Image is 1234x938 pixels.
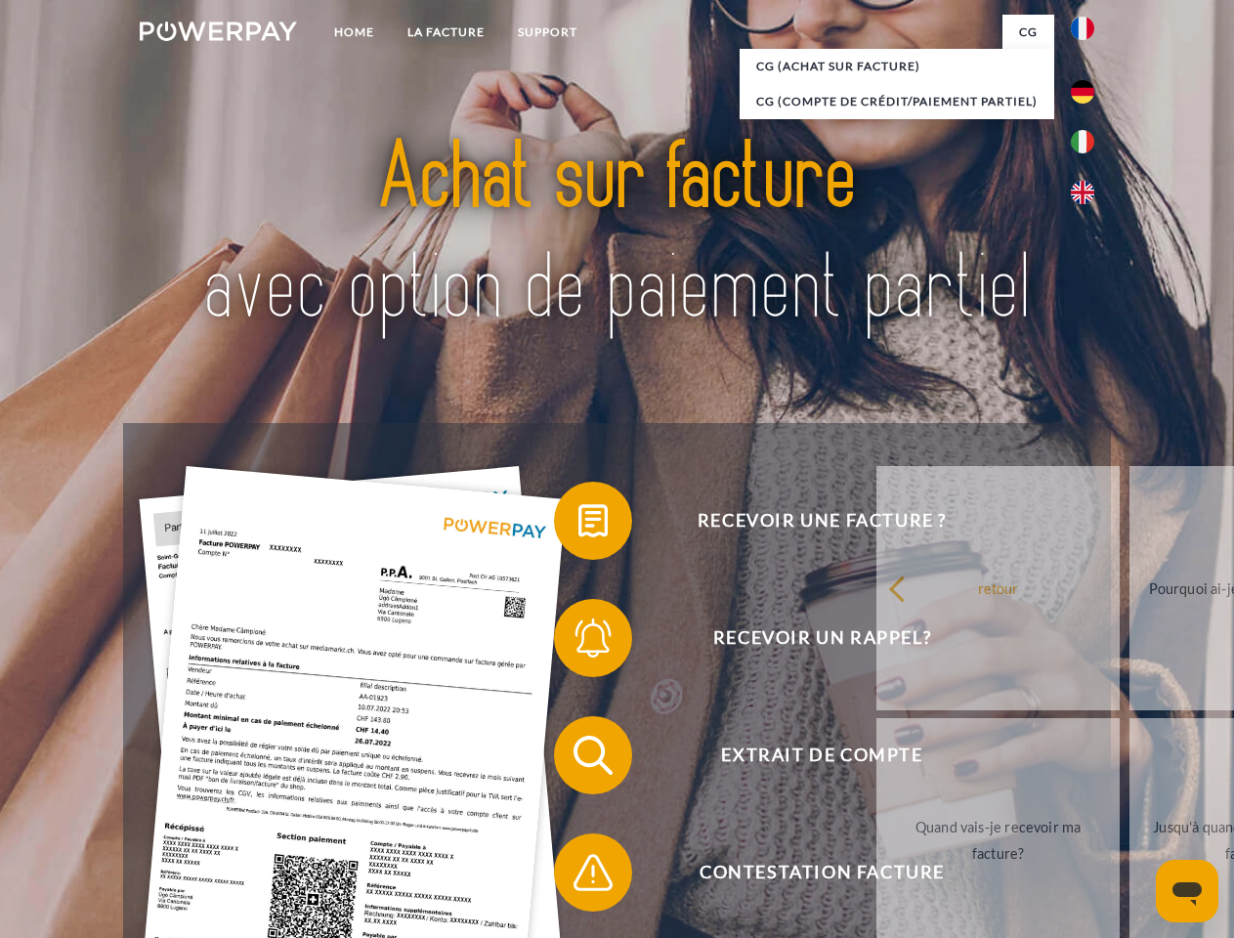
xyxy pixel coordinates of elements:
span: Recevoir une facture ? [582,482,1061,560]
img: it [1071,130,1094,153]
iframe: Bouton de lancement de la fenêtre de messagerie [1156,860,1218,922]
button: Recevoir un rappel? [554,599,1062,677]
button: Contestation Facture [554,833,1062,912]
a: CG (Compte de crédit/paiement partiel) [740,84,1054,119]
a: Support [501,15,594,50]
a: CG [1002,15,1054,50]
button: Extrait de compte [554,716,1062,794]
span: Extrait de compte [582,716,1061,794]
img: logo-powerpay-white.svg [140,21,297,41]
img: qb_bell.svg [569,614,617,662]
div: retour [888,575,1108,601]
img: qb_bill.svg [569,496,617,545]
a: CG (achat sur facture) [740,49,1054,84]
img: en [1071,181,1094,204]
div: Quand vais-je recevoir ma facture? [888,814,1108,867]
img: title-powerpay_fr.svg [187,94,1047,374]
img: qb_warning.svg [569,848,617,897]
img: qb_search.svg [569,731,617,780]
a: Home [318,15,391,50]
img: de [1071,80,1094,104]
button: Recevoir une facture ? [554,482,1062,560]
span: Recevoir un rappel? [582,599,1061,677]
a: LA FACTURE [391,15,501,50]
span: Contestation Facture [582,833,1061,912]
img: fr [1071,17,1094,40]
